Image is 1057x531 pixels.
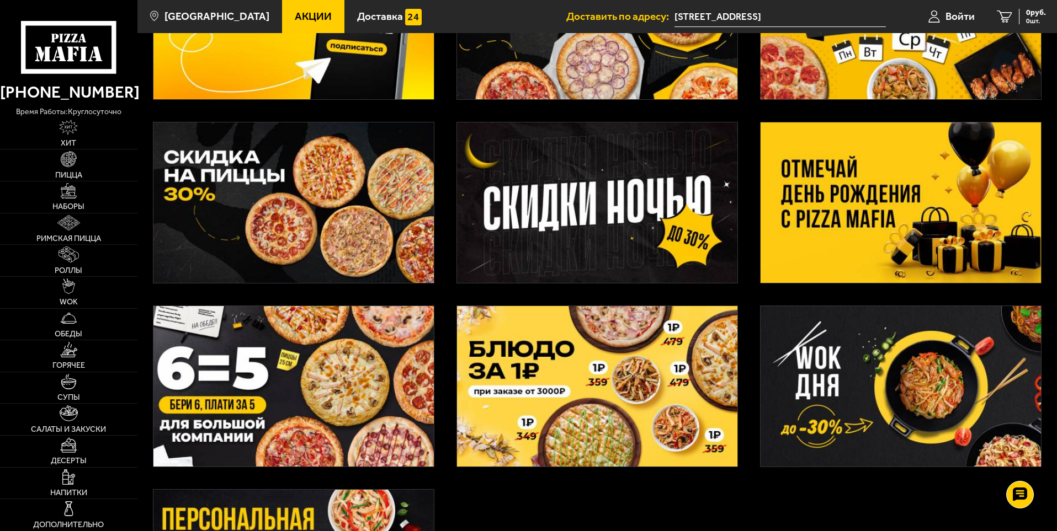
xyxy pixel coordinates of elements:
span: Напитки [50,489,87,497]
span: 0 руб. [1026,9,1046,17]
span: Доставка [357,11,403,22]
span: 0 шт. [1026,18,1046,24]
span: Хит [61,140,76,147]
span: [GEOGRAPHIC_DATA] [164,11,269,22]
span: Горячее [52,362,85,369]
span: Роллы [55,267,82,275]
span: Войти [946,11,975,22]
span: Салаты и закуски [31,426,106,433]
span: Акции [295,11,332,22]
span: Римская пицца [36,235,101,243]
span: Наборы [52,203,84,211]
span: Обеды [55,330,82,338]
span: Доставить по адресу: [566,11,674,22]
span: Дополнительно [33,521,104,529]
span: Супы [57,394,80,401]
span: Пицца [55,171,82,179]
span: WOK [60,298,78,306]
img: 15daf4d41897b9f0e9f617042186c801.svg [405,9,422,25]
input: Ваш адрес доставки [674,7,886,27]
span: Десерты [51,457,87,465]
